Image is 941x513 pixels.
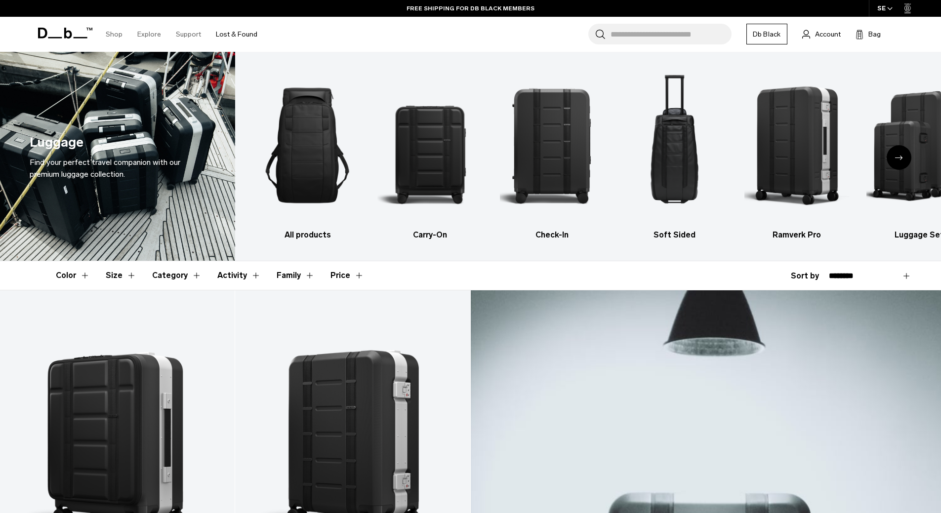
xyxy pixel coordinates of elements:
button: Bag [856,28,881,40]
a: Db Soft Sided [622,67,727,241]
span: Account [815,29,841,39]
h3: Soft Sided [622,229,727,241]
li: 1 / 6 [255,67,360,241]
a: Support [176,17,201,52]
button: Toggle Filter [217,261,261,290]
a: Db All products [255,67,360,241]
span: Find your perfect travel companion with our premium luggage collection. [30,158,180,179]
h3: Ramverk Pro [744,229,850,241]
a: Shop [106,17,123,52]
h1: Luggage [30,132,83,153]
a: Account [802,28,841,40]
li: 4 / 6 [622,67,727,241]
a: Lost & Found [216,17,257,52]
a: Db Carry-On [377,67,483,241]
img: Db [500,67,605,224]
a: Db Check-In [500,67,605,241]
nav: Main Navigation [98,17,265,52]
a: Db Black [746,24,787,44]
img: Db [744,67,850,224]
button: Toggle Filter [277,261,315,290]
li: 3 / 6 [500,67,605,241]
button: Toggle Filter [106,261,136,290]
a: Db Ramverk Pro [744,67,850,241]
h3: Carry-On [377,229,483,241]
img: Db [622,67,727,224]
span: Bag [868,29,881,39]
li: 2 / 6 [377,67,483,241]
h3: All products [255,229,360,241]
img: Db [377,67,483,224]
img: Db [255,67,360,224]
a: FREE SHIPPING FOR DB BLACK MEMBERS [407,4,534,13]
li: 5 / 6 [744,67,850,241]
button: Toggle Price [330,261,364,290]
button: Toggle Filter [56,261,90,290]
h3: Check-In [500,229,605,241]
button: Toggle Filter [152,261,202,290]
div: Next slide [887,145,911,170]
a: Explore [137,17,161,52]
